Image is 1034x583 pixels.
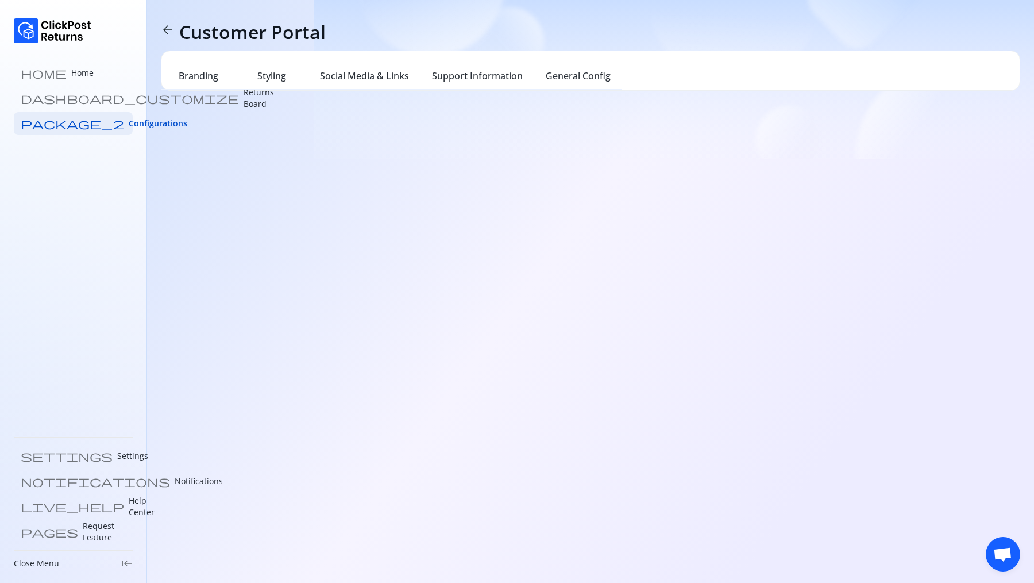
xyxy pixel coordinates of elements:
span: pages [21,526,78,538]
a: dashboard_customize Returns Board [14,87,133,110]
h6: Social Media & Links [320,69,409,83]
a: home Home [14,61,133,84]
p: Home [71,67,94,79]
a: pages Request Feature [14,520,133,543]
span: home [21,67,67,79]
span: settings [21,450,113,462]
h4: Customer Portal [179,21,326,44]
h6: General Config [546,69,611,83]
span: live_help [21,501,124,512]
span: keyboard_tab_rtl [121,558,133,569]
a: package_2 Configurations [14,112,133,135]
span: arrow_back [161,23,175,37]
p: Notifications [175,476,223,487]
a: live_help Help Center [14,495,133,518]
a: settings Settings [14,445,133,468]
span: Configurations [129,118,187,129]
p: Close Menu [14,558,59,569]
p: Settings [117,450,148,462]
span: notifications [21,476,170,487]
div: Open chat [986,537,1020,572]
div: Close Menukeyboard_tab_rtl [14,558,133,569]
span: package_2 [21,118,124,129]
img: Logo [14,18,91,43]
h6: Support Information [432,69,523,83]
h6: Branding [179,69,218,83]
p: Returns Board [244,87,274,110]
p: Help Center [129,495,155,518]
p: Request Feature [83,520,126,543]
a: notifications Notifications [14,470,133,493]
h6: Styling [257,69,286,83]
span: dashboard_customize [21,92,239,104]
